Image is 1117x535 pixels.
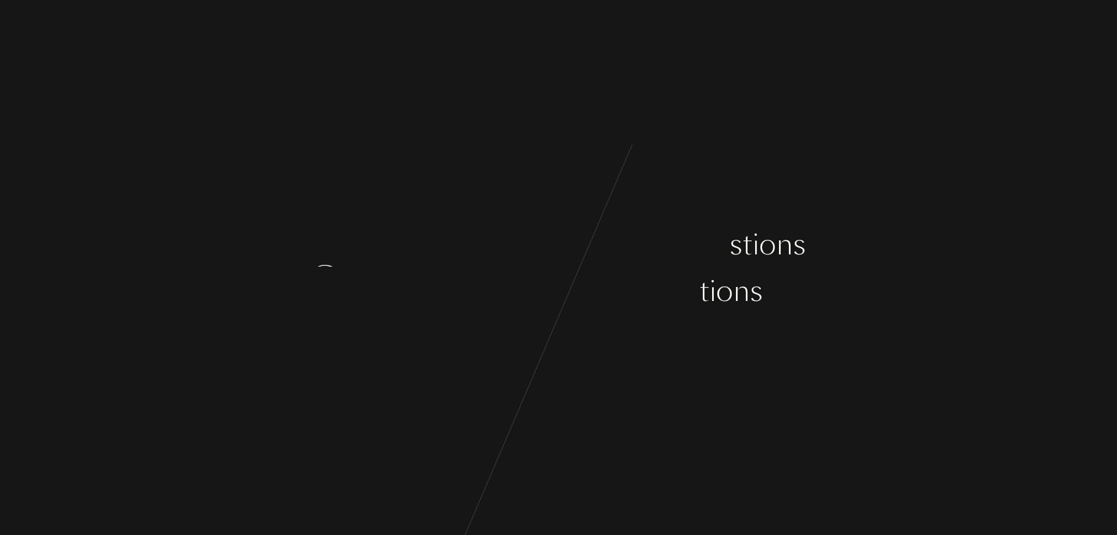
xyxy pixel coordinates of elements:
[506,269,515,313] div: t
[537,222,547,266] div: r
[742,222,752,266] div: t
[650,269,667,313] div: p
[699,269,709,313] div: t
[752,222,759,266] div: i
[417,269,433,313] div: o
[378,222,404,266] div: m
[730,222,742,266] div: s
[404,269,417,313] div: v
[404,222,419,266] div: e
[450,222,467,266] div: o
[604,222,612,266] div: l
[629,222,645,266] div: u
[467,222,483,266] div: n
[638,269,650,313] div: s
[483,222,496,266] div: s
[538,269,552,313] div: e
[699,222,715,266] div: u
[667,269,674,313] div: i
[557,222,574,266] div: q
[716,269,733,313] div: o
[660,222,673,266] div: s
[715,222,730,266] div: e
[759,222,776,266] div: o
[584,269,601,313] div: o
[355,269,368,313] div: s
[335,222,352,266] div: o
[368,269,384,313] div: u
[601,269,614,313] div: s
[436,222,450,266] div: ç
[352,222,378,266] div: m
[776,222,793,266] div: n
[489,269,506,313] div: û
[709,269,716,313] div: i
[456,269,472,313] div: g
[311,222,335,266] div: C
[552,269,562,313] div: t
[571,269,584,313] div: v
[384,269,394,313] div: r
[685,269,699,313] div: a
[682,222,699,266] div: q
[623,269,638,313] div: a
[674,269,685,313] div: r
[574,222,590,266] div: u
[612,222,629,266] div: q
[472,269,489,313] div: o
[419,222,436,266] div: n
[506,222,522,266] div: p
[645,222,660,266] div: e
[733,269,750,313] div: n
[590,222,604,266] div: e
[515,269,528,313] div: s
[750,269,763,313] div: s
[793,222,806,266] div: s
[522,222,537,266] div: a
[433,269,446,313] div: s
